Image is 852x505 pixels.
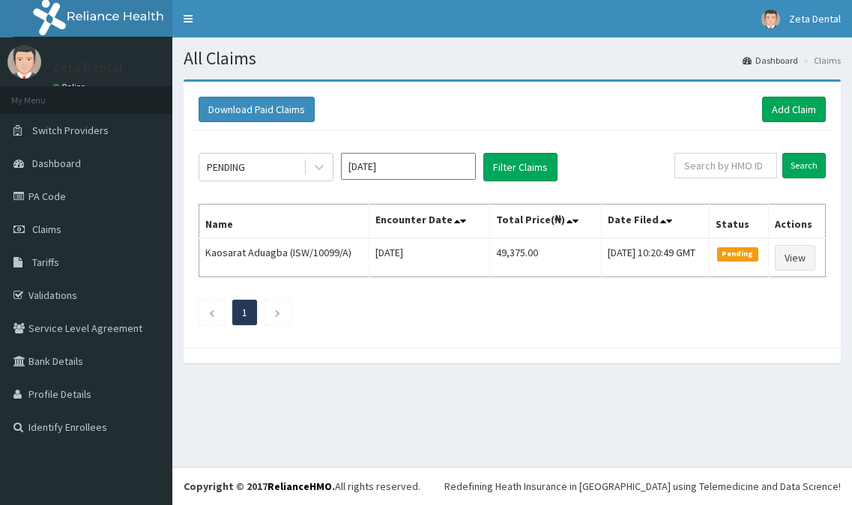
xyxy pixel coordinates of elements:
div: PENDING [207,160,245,175]
button: Download Paid Claims [199,97,315,122]
th: Encounter Date [369,205,490,239]
a: Add Claim [762,97,826,122]
li: Claims [800,54,841,67]
span: Switch Providers [32,124,109,137]
span: Tariffs [32,255,59,269]
button: Filter Claims [483,153,558,181]
strong: Copyright © 2017 . [184,480,335,493]
td: Kaosarat Aduagba (ISW/10099/A) [199,238,369,277]
a: Dashboard [743,54,798,67]
a: Online [52,82,88,92]
span: Dashboard [32,157,81,170]
a: RelianceHMO [268,480,332,493]
th: Actions [768,205,825,239]
td: [DATE] [369,238,490,277]
span: Claims [32,223,61,236]
img: User Image [7,45,41,79]
a: Page 1 is your current page [242,306,247,319]
footer: All rights reserved. [172,467,852,505]
a: Previous page [208,306,215,319]
input: Select Month and Year [341,153,476,180]
th: Name [199,205,369,239]
span: Pending [717,247,758,261]
span: Zeta Dental [789,12,841,25]
h1: All Claims [184,49,841,68]
th: Total Price(₦) [490,205,602,239]
a: View [775,245,815,270]
a: Next page [274,306,281,319]
td: [DATE] 10:20:49 GMT [602,238,710,277]
input: Search [782,153,826,178]
input: Search by HMO ID [674,153,777,178]
img: User Image [761,10,780,28]
th: Status [709,205,768,239]
div: Redefining Heath Insurance in [GEOGRAPHIC_DATA] using Telemedicine and Data Science! [444,479,841,494]
th: Date Filed [602,205,710,239]
p: Zeta Dental [52,61,123,74]
td: 49,375.00 [490,238,602,277]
